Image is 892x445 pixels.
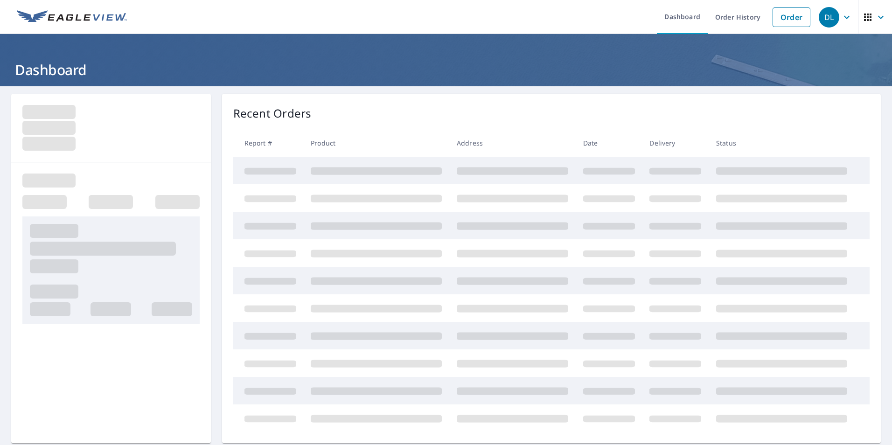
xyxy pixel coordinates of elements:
h1: Dashboard [11,60,881,79]
th: Date [576,129,642,157]
img: EV Logo [17,10,127,24]
p: Recent Orders [233,105,312,122]
th: Report # [233,129,304,157]
th: Status [709,129,855,157]
div: DL [819,7,839,28]
th: Delivery [642,129,709,157]
a: Order [773,7,810,27]
th: Address [449,129,576,157]
th: Product [303,129,449,157]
